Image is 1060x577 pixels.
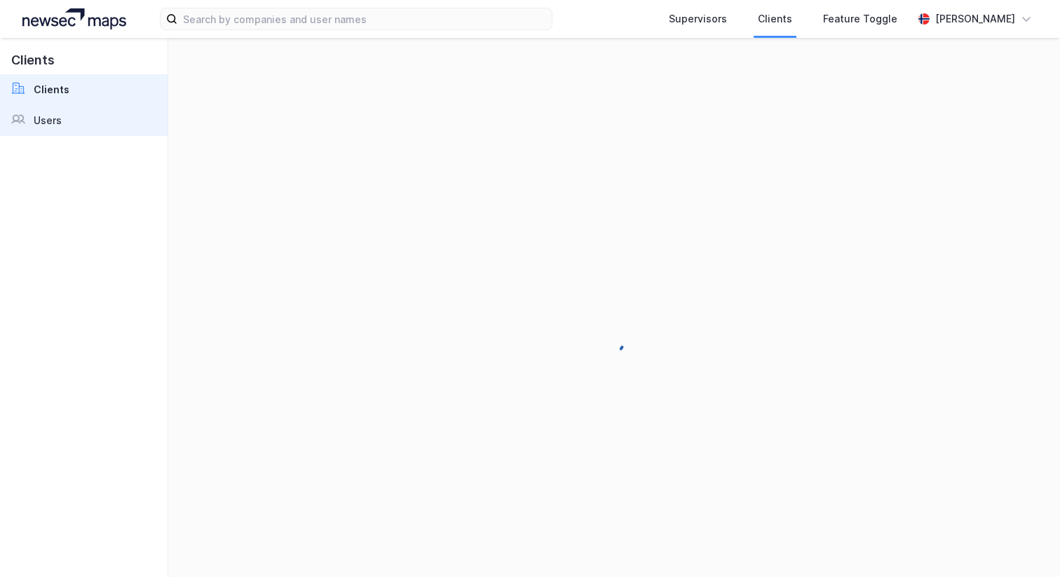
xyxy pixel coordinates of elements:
div: [PERSON_NAME] [935,11,1015,27]
div: Users [34,112,62,129]
div: Clients [34,81,69,98]
div: Kontrollprogram for chat [990,510,1060,577]
div: Clients [758,11,792,27]
div: Supervisors [669,11,727,27]
div: Feature Toggle [823,11,897,27]
img: logo.a4113a55bc3d86da70a041830d287a7e.svg [22,8,126,29]
input: Search by companies and user names [177,8,552,29]
iframe: Chat Widget [990,510,1060,577]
